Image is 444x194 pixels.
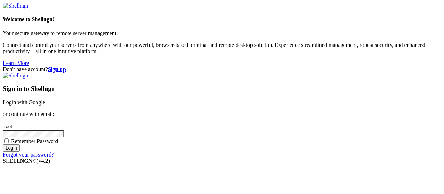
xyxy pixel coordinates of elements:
[3,123,64,130] input: Email address
[3,99,45,105] a: Login with Google
[3,144,20,152] input: Login
[11,138,58,144] span: Remember Password
[3,111,441,117] p: or continue with email:
[3,158,50,164] span: SHELL ©
[20,158,33,164] b: NGN
[3,73,28,79] img: Shellngn
[48,66,66,72] a: Sign up
[3,85,441,93] h3: Sign in to Shellngn
[3,66,441,73] div: Don't have account?
[4,138,9,143] input: Remember Password
[3,30,441,36] p: Your secure gateway to remote server management.
[3,42,441,54] p: Connect and control your servers from anywhere with our powerful, browser-based terminal and remo...
[37,158,50,164] span: 4.2.0
[3,16,441,23] h4: Welcome to Shellngn!
[3,60,29,66] a: Learn More
[3,152,54,158] a: Forgot your password?
[3,3,28,9] img: Shellngn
